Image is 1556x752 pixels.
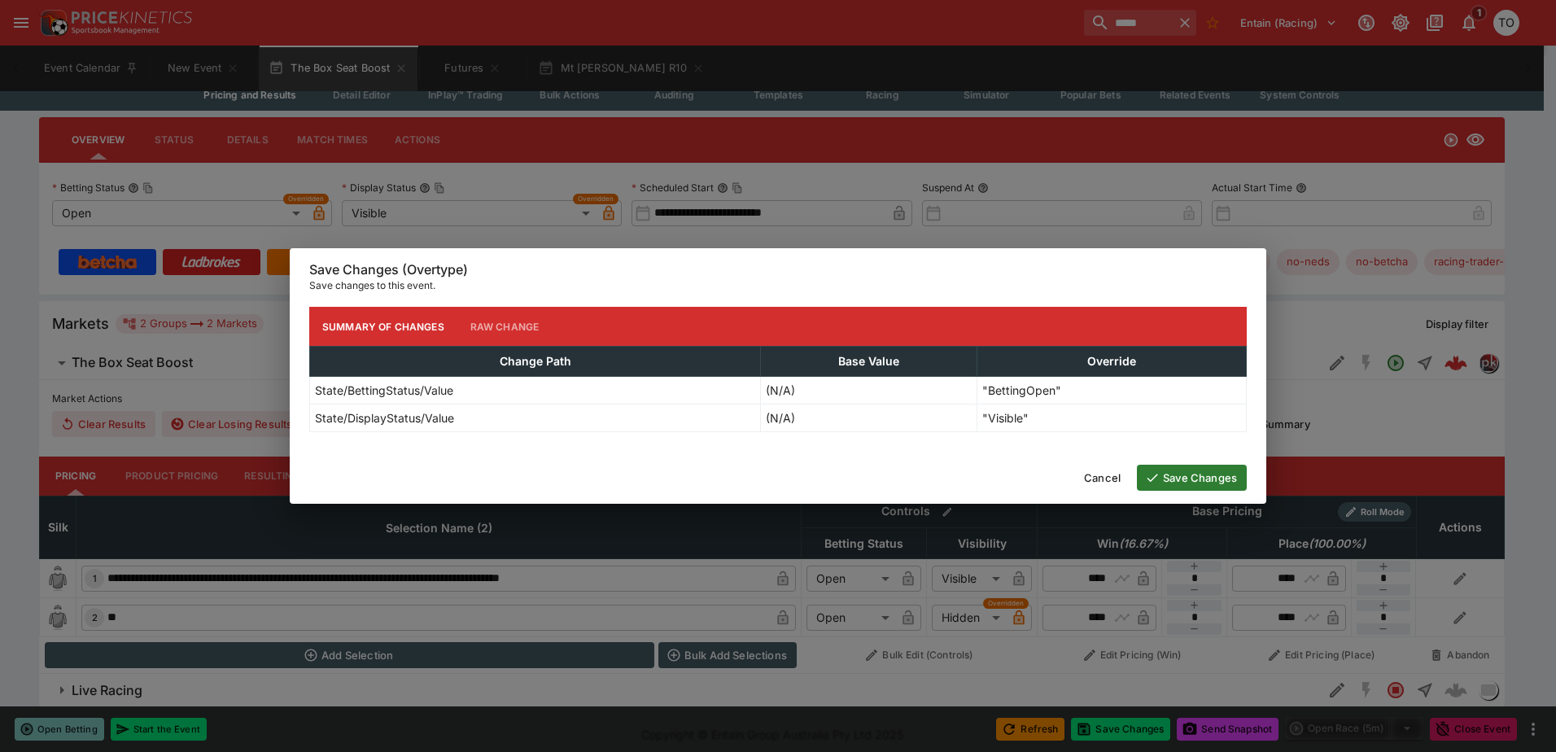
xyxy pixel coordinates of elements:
th: Change Path [310,347,761,377]
td: (N/A) [761,377,977,404]
th: Override [977,347,1246,377]
button: Raw Change [457,307,553,346]
td: (N/A) [761,404,977,432]
td: "Visible" [977,404,1246,432]
p: State/BettingStatus/Value [315,382,453,399]
h6: Save Changes (Overtype) [309,261,1247,278]
button: Cancel [1074,465,1130,491]
p: Save changes to this event. [309,278,1247,294]
td: "BettingOpen" [977,377,1246,404]
p: State/DisplayStatus/Value [315,409,454,426]
button: Summary of Changes [309,307,457,346]
th: Base Value [761,347,977,377]
button: Save Changes [1137,465,1247,491]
